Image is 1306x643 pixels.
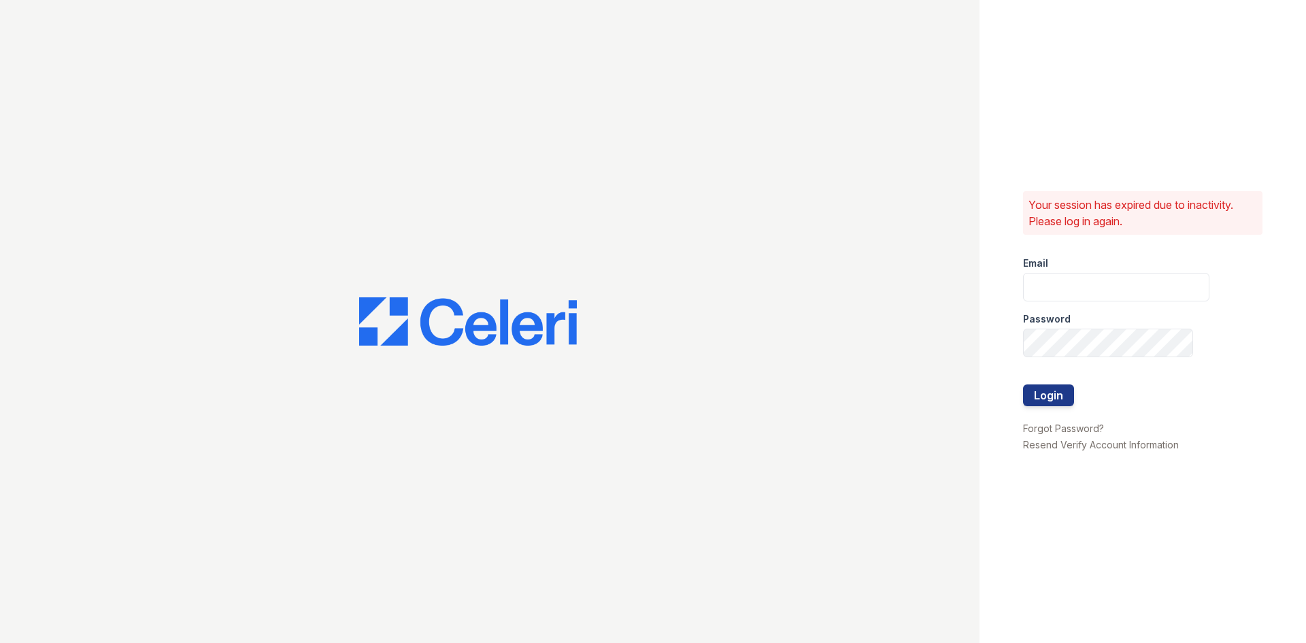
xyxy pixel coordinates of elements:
[1023,423,1104,434] a: Forgot Password?
[359,297,577,346] img: CE_Logo_Blue-a8612792a0a2168367f1c8372b55b34899dd931a85d93a1a3d3e32e68fde9ad4.png
[1023,257,1048,270] label: Email
[1023,439,1179,450] a: Resend Verify Account Information
[1028,197,1257,229] p: Your session has expired due to inactivity. Please log in again.
[1023,312,1071,326] label: Password
[1023,384,1074,406] button: Login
